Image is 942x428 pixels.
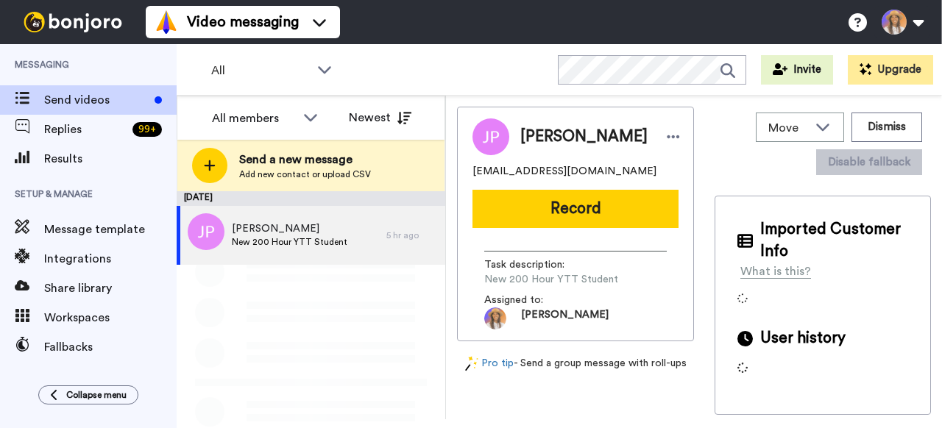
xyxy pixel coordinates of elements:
[66,389,127,401] span: Collapse menu
[816,149,922,175] button: Disable fallback
[465,356,514,371] a: Pro tip
[761,55,833,85] button: Invite
[44,279,177,297] span: Share library
[155,10,178,34] img: vm-color.svg
[472,118,509,155] img: Image of Julia Price
[211,62,310,79] span: All
[760,218,908,263] span: Imported Customer Info
[851,113,922,142] button: Dismiss
[239,168,371,180] span: Add new contact or upload CSV
[484,257,587,272] span: Task description :
[386,229,438,241] div: 5 hr ago
[520,126,648,148] span: [PERSON_NAME]
[212,110,296,127] div: All members
[44,250,177,268] span: Integrations
[44,121,127,138] span: Replies
[472,190,679,228] button: Record
[465,356,478,371] img: magic-wand.svg
[457,356,694,371] div: - Send a group message with roll-ups
[132,122,162,137] div: 99 +
[188,213,224,250] img: jp.png
[44,309,177,327] span: Workspaces
[38,385,138,404] button: Collapse menu
[44,338,177,356] span: Fallbacks
[239,151,371,168] span: Send a new message
[760,327,846,349] span: User history
[484,272,624,287] span: New 200 Hour YTT Student
[44,91,149,109] span: Send videos
[848,55,933,85] button: Upgrade
[338,103,422,132] button: Newest
[187,12,299,32] span: Video messaging
[232,221,347,236] span: [PERSON_NAME]
[484,307,506,329] img: a3382300-4154-4a20-a4c5-c030e4290418-1715966153.jpg
[44,221,177,238] span: Message template
[768,119,808,137] span: Move
[177,191,445,206] div: [DATE]
[44,150,177,168] span: Results
[484,293,587,307] span: Assigned to:
[232,236,347,248] span: New 200 Hour YTT Student
[740,263,811,280] div: What is this?
[472,164,656,179] span: [EMAIL_ADDRESS][DOMAIN_NAME]
[18,12,128,32] img: bj-logo-header-white.svg
[521,307,609,329] span: [PERSON_NAME]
